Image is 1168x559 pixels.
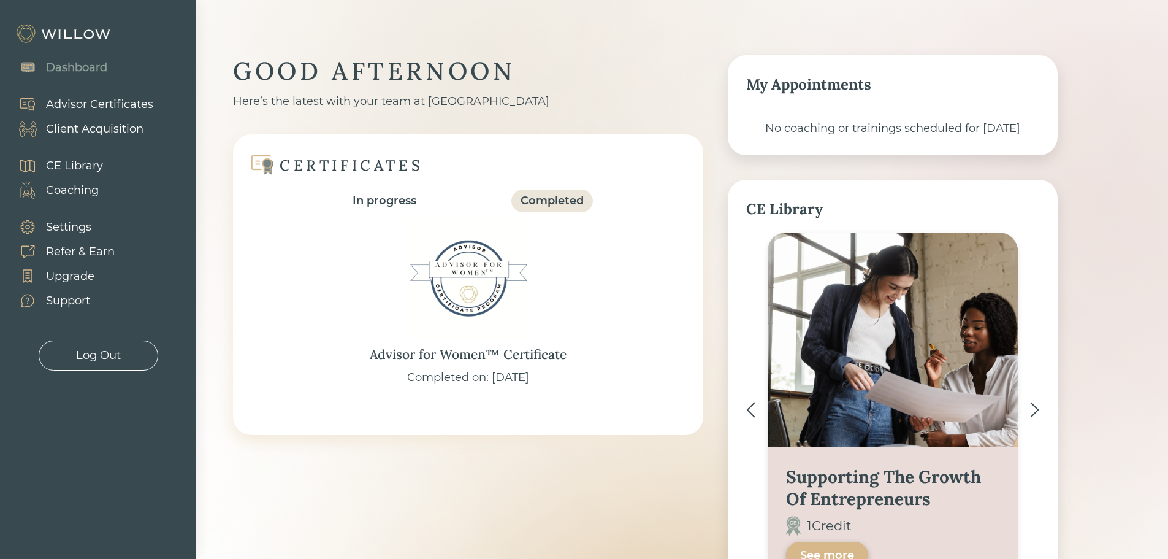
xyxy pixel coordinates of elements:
div: GOOD AFTERNOON [233,55,703,87]
div: Advisor Certificates [46,96,153,113]
div: In progress [353,193,416,209]
a: Advisor Certificates [6,92,153,117]
div: Coaching [46,182,99,199]
div: Here’s the latest with your team at [GEOGRAPHIC_DATA] [233,93,703,110]
div: Advisor for Women™ Certificate [370,345,567,364]
img: < [746,402,755,418]
div: CE Library [46,158,103,174]
div: Client Acquisition [46,121,143,137]
div: Refer & Earn [46,244,115,260]
div: Settings [46,219,91,236]
div: Completed on: [DATE] [407,369,529,386]
div: Upgrade [46,268,94,285]
a: Refer & Earn [6,239,115,264]
a: Client Acquisition [6,117,153,141]
a: Coaching [6,178,103,202]
div: Support [46,293,90,309]
div: No coaching or trainings scheduled for [DATE] [746,120,1039,137]
a: Settings [6,215,115,239]
a: Upgrade [6,264,115,288]
div: CERTIFICATES [280,156,423,175]
div: My Appointments [746,74,1039,96]
div: Dashboard [46,60,107,76]
img: Willow [15,24,113,44]
div: Completed [521,193,584,209]
a: Dashboard [6,55,107,80]
div: Log Out [76,347,121,364]
img: > [1030,402,1039,418]
div: CE Library [746,198,1039,220]
div: Supporting The Growth Of Entrepreneurs [786,466,999,510]
img: Advisor for Women™ Certificate Badge [407,217,530,340]
div: 1 Credit [807,516,852,536]
a: CE Library [6,153,103,178]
